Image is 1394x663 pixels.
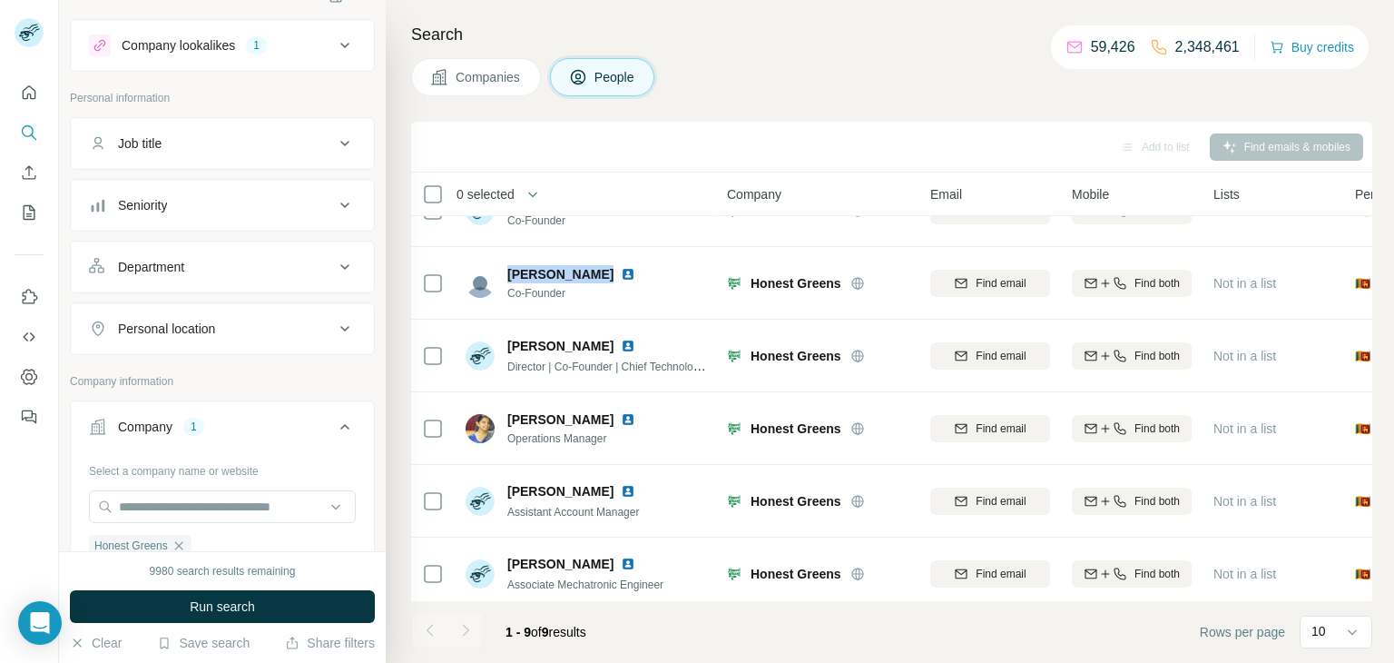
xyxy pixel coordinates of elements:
div: Company [118,418,172,436]
span: Find email [976,275,1026,292]
button: Find both [1072,270,1192,297]
span: Co-Founder [507,285,643,302]
span: 🇱🇰 [1355,492,1370,510]
button: Share filters [285,634,375,652]
span: Honest Greens [94,538,168,554]
button: Dashboard [15,361,44,393]
button: Company1 [71,405,374,456]
img: Logo of Honest Greens [727,494,741,509]
span: Co-Founder [507,213,643,229]
h4: Search [411,22,1372,47]
img: Logo of Honest Greens [727,276,741,291]
span: People [594,68,636,86]
span: Find both [1134,493,1180,510]
img: Avatar [466,341,495,371]
span: Honest Greens [751,565,841,583]
button: Feedback [15,401,44,433]
span: Email [930,185,962,203]
span: Find both [1134,275,1180,292]
button: Find email [930,270,1050,297]
span: Not in a list [1213,203,1276,218]
span: [PERSON_NAME] [507,555,614,573]
span: Honest Greens [751,492,841,510]
button: Find both [1072,415,1192,442]
span: Mobile [1072,185,1109,203]
button: Clear [70,634,122,652]
div: Open Intercom Messenger [18,601,62,645]
img: Logo of Honest Greens [727,349,741,363]
span: Assistant Account Manager [507,506,639,519]
span: Rows per page [1200,623,1285,641]
span: Find email [976,566,1026,582]
span: 0 selected [456,185,515,203]
span: Associate Mechatronic Engineer [507,579,663,591]
button: Find both [1072,488,1192,515]
span: Not in a list [1213,421,1276,436]
button: Find email [930,342,1050,370]
div: Personal location [118,320,215,338]
img: LinkedIn logo [621,267,635,282]
div: Job title [118,134,162,153]
button: Buy credits [1270,35,1354,60]
button: Use Surfe API [15,321,44,353]
img: LinkedIn logo [621,339,635,353]
button: Find email [930,488,1050,515]
p: Personal information [70,90,375,106]
span: Find email [976,493,1026,510]
span: Companies [456,68,522,86]
button: Enrich CSV [15,156,44,189]
button: Seniority [71,183,374,227]
div: 9980 search results remaining [150,563,296,579]
p: Company information [70,373,375,390]
span: 🇱🇰 [1355,565,1370,583]
img: Logo of Honest Greens [727,567,741,581]
p: 2,348,461 [1175,36,1240,58]
div: Company lookalikes [122,36,235,54]
p: 10 [1311,622,1326,640]
div: Select a company name or website [89,456,356,480]
span: 🇱🇰 [1355,274,1370,292]
span: [PERSON_NAME] [507,482,614,500]
button: Find email [930,560,1050,588]
span: Not in a list [1213,494,1276,509]
button: Job title [71,122,374,165]
span: Not in a list [1213,276,1276,291]
button: Search [15,116,44,149]
button: Run search [70,590,375,623]
img: LinkedIn logo [621,557,635,571]
img: Avatar [466,269,495,298]
div: Seniority [118,196,167,214]
span: [PERSON_NAME] [507,411,614,429]
button: Department [71,245,374,289]
img: LinkedIn logo [621,412,635,427]
span: Find both [1134,566,1180,582]
span: Operations Manager [507,430,643,447]
span: Honest Greens [751,347,841,365]
span: [PERSON_NAME] [507,337,614,355]
div: 1 [246,37,267,54]
span: Run search [190,598,255,616]
button: My lists [15,196,44,229]
div: 1 [183,419,204,435]
img: Avatar [466,559,495,589]
img: Avatar [466,487,495,516]
span: Find both [1134,421,1180,437]
span: Honest Greens [751,420,841,438]
span: Not in a list [1213,567,1276,581]
span: Find email [976,348,1026,364]
button: Find both [1072,342,1192,370]
span: Director | Co-Founder | Chief Technology Officer [507,359,740,373]
img: Logo of Honest Greens [727,421,741,436]
div: Department [118,258,184,276]
span: Find email [976,421,1026,437]
button: Use Surfe on LinkedIn [15,281,44,313]
button: Find email [930,415,1050,442]
span: 1 - 9 [506,625,531,639]
button: Quick start [15,76,44,109]
span: 🇱🇰 [1355,420,1370,438]
button: Save search [157,634,250,652]
span: results [506,625,586,639]
span: of [531,625,542,639]
span: Find both [1134,348,1180,364]
span: 9 [542,625,549,639]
